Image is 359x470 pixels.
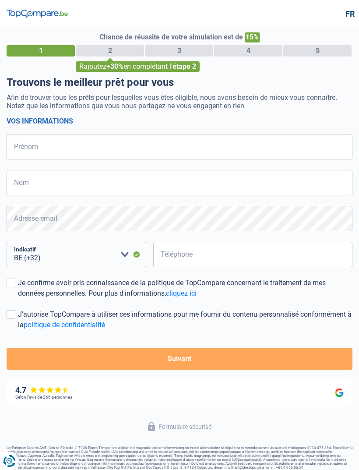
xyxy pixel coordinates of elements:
h2: Vos informations [7,117,352,125]
h1: Trouvons le meilleur prêt pour vous [7,76,352,89]
div: fr [345,9,352,19]
div: Selon l’avis de 266 personnes [15,395,72,400]
div: J'autorise TopCompare à utiliser ces informations pour me fournir du contenu personnalisé conform... [18,309,352,330]
button: Formulaire sécurisé [143,419,217,434]
div: 4.7 [15,385,70,395]
div: 1 [7,45,75,57]
div: 4 [214,45,282,57]
span: étape 2 [172,62,196,71]
span: Chance de réussite de votre simulation est de [99,33,243,41]
a: cliquez ici [166,289,197,297]
a: politique de confidentialité [24,321,105,329]
img: TopCompare Logo [7,10,68,18]
input: 401020304 [153,242,352,267]
footer: LorEmipsum Dolorsi AME, Con ad Elitsedd 2, 7908 Eiusm-Tempor, inc utlabor etd magnaaliq eni admin... [7,446,352,470]
div: 5 [283,45,352,57]
button: Suivant [7,348,352,370]
div: Je confirme avoir pris connaissance de la politique de TopCompare concernant le traitement de mes... [18,278,352,299]
span: 15% [245,32,260,42]
div: 2 [76,45,144,57]
span: +30% [106,62,123,71]
div: Rajoutez en complétant l' [76,61,200,72]
div: 3 [145,45,213,57]
p: Afin de trouver tous les prêts pour lesquelles vous êtes éligible, nous avons besoin de mieux vou... [7,93,352,110]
